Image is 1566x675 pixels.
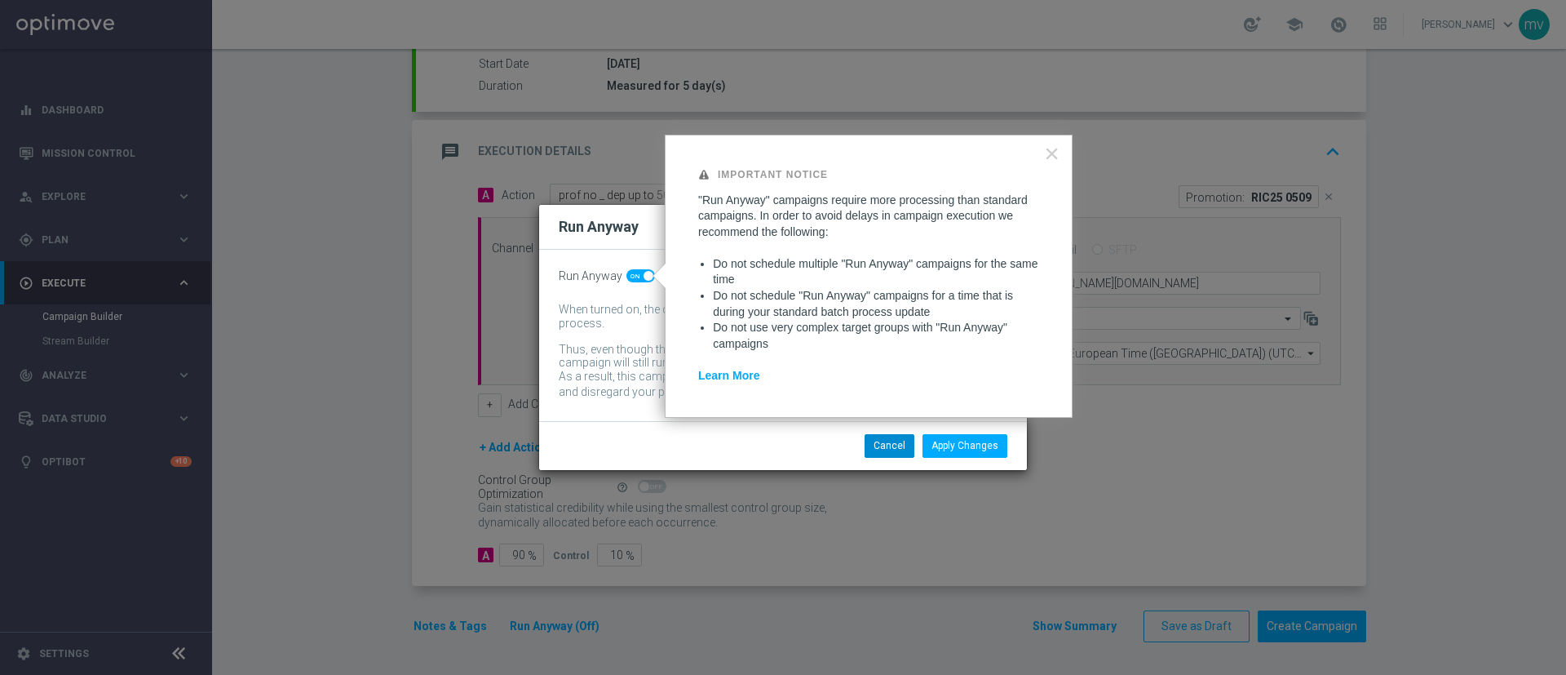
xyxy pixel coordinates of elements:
div: When turned on, the campaign will be executed regardless of your site's batch-data process. [559,303,983,331]
li: Do not schedule multiple "Run Anyway" campaigns for the same time [713,256,1039,288]
button: Cancel [865,434,914,457]
span: Run Anyway [559,269,622,283]
div: Thus, even though the batch-data process might not be complete by then, the campaign will still r... [559,343,983,371]
button: Apply Changes [922,434,1007,457]
li: Do not schedule "Run Anyway" campaigns for a time that is during your standard batch process update [713,288,1039,320]
li: Do not use very complex target groups with "Run Anyway" campaigns [713,320,1039,352]
h2: Run Anyway [559,217,639,237]
strong: Important Notice [718,169,828,180]
button: Close [1044,140,1059,167]
div: As a result, this campaign might include customers whose data has been changed and disregard your... [559,370,983,402]
a: Learn More [698,369,759,382]
p: "Run Anyway" campaigns require more processing than standard campaigns. In order to avoid delays ... [698,193,1039,241]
